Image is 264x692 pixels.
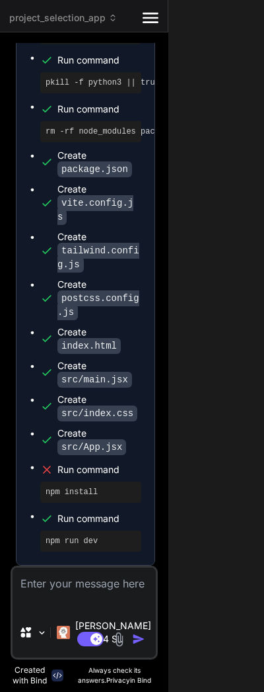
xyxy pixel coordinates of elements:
img: Pick Models [36,627,48,638]
span: Run command [57,512,141,525]
div: Create [57,359,141,386]
code: src/index.css [57,406,137,421]
span: project_selection_app [9,11,117,24]
span: Run command [57,103,141,116]
code: vite.config.js [57,195,133,225]
img: attachment [112,632,127,647]
code: src/App.jsx [57,439,126,455]
pre: npm run dev [46,536,136,546]
img: bind-logo [51,670,63,681]
code: tailwind.config.js [57,243,139,273]
code: index.html [57,338,121,354]
div: Create [57,230,141,271]
code: package.json [57,161,132,177]
code: src/main.jsx [57,372,132,388]
div: Create [57,183,141,224]
pre: pkill -f python3 || true [46,77,136,88]
pre: rm -rf node_modules package-lock.json server.js [46,126,136,137]
span: Run command [57,54,141,67]
span: Privacy [106,676,130,684]
p: Created with Bind [11,665,49,686]
pre: npm install [46,487,136,497]
div: Create [57,278,141,319]
div: Create [57,393,141,420]
p: [PERSON_NAME] 4 S.. [75,619,151,646]
div: Create [57,427,141,454]
div: Create [57,149,141,176]
p: Always check its answers. in Bind [71,666,158,685]
div: Create [57,325,141,353]
span: Run command [57,463,141,476]
img: Claude 4 Sonnet [57,626,70,639]
code: postcss.config.js [57,290,139,320]
img: icon [132,632,145,646]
